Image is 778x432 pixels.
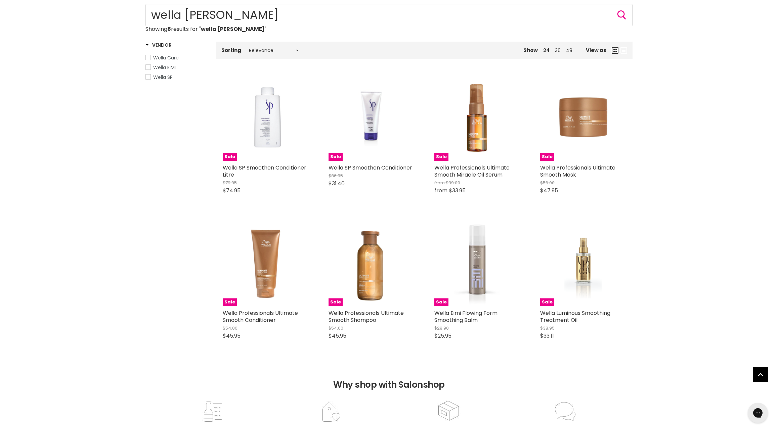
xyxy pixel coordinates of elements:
img: Wella Eimi Flowing Form Smoothing Balm [434,221,520,306]
a: Wella SP Smoothen Conditioner [329,164,412,172]
iframe: Gorgias live chat messenger [744,400,771,425]
span: from [434,180,445,186]
a: Wella Luminous Smoothing Treatment OilSale [540,221,626,306]
img: Wella Luminous Smoothing Treatment Oil [555,221,611,306]
span: $56.00 [540,180,555,186]
span: Sale [434,153,448,161]
img: Wella Professionals Ultimate Smooth Miracle Oil Serum [434,75,520,161]
a: Wella Professionals Ultimate Smooth Conditioner [223,309,298,324]
span: $33.11 [540,332,554,340]
a: Wella Luminous Smoothing Treatment Oil [540,309,610,324]
span: $45.95 [329,332,346,340]
input: Search [145,4,633,26]
a: Wella Professionals Ultimate Smooth ShampooSale [329,221,414,306]
span: Sale [223,153,237,161]
img: Wella Professionals Ultimate Smooth Shampoo [329,221,414,306]
a: Wella SP [145,74,208,81]
a: 48 [566,47,572,54]
span: $54.00 [329,325,343,331]
a: Wella Eimi Flowing Form Smoothing BalmSale [434,221,520,306]
span: Show [523,47,538,54]
a: Wella Professionals Ultimate Smooth MaskSale [540,75,626,161]
span: Sale [540,298,554,306]
span: $38.95 [540,325,555,331]
strong: wella [PERSON_NAME] [201,25,265,33]
span: $74.95 [223,187,241,194]
a: Back to top [753,367,768,382]
h2: Why shop with Salonshop [3,353,775,400]
span: View as [586,47,606,53]
span: Sale [329,153,343,161]
a: 36 [555,47,561,54]
span: Sale [540,153,554,161]
a: Wella Professionals Ultimate Smooth Miracle Oil SerumSale [434,75,520,161]
a: 24 [543,47,550,54]
span: Wella Care [153,54,179,61]
a: Wella Professionals Ultimate Smooth ConditionerSale [223,221,308,306]
span: Sale [434,298,448,306]
span: Wella SP [153,74,173,81]
span: $39.00 [446,180,460,186]
span: $36.95 [329,173,343,179]
a: Wella SP Smoothen Conditioner LitreSale [223,75,308,161]
span: $33.95 [449,187,466,194]
a: Wella SP Smoothen Conditioner Litre [223,164,306,179]
span: $47.95 [540,187,558,194]
span: $45.95 [223,332,241,340]
img: Wella Professionals Ultimate Smooth Conditioner [223,221,308,306]
span: $31.40 [329,180,345,187]
span: Back to top [753,367,768,385]
strong: 8 [167,25,171,33]
label: Sorting [221,47,241,53]
span: $79.95 [223,180,237,186]
span: Sale [329,298,343,306]
img: Wella SP Smoothen Conditioner [343,75,400,161]
h3: Vendor [145,42,171,48]
form: Product [145,4,633,26]
span: $29.90 [434,325,449,331]
button: Search [616,10,627,20]
span: Sale [223,298,237,306]
a: Wella Professionals Ultimate Smooth Miracle Oil Serum [434,164,510,179]
a: Wella Care [145,54,208,61]
a: Wella Professionals Ultimate Smooth Mask [540,164,615,179]
span: $54.00 [223,325,237,331]
a: Wella Professionals Ultimate Smooth Shampoo [329,309,404,324]
a: Wella SP Smoothen ConditionerSale [329,75,414,161]
span: $25.95 [434,332,451,340]
img: Wella Professionals Ultimate Smooth Mask [540,75,626,161]
a: Wella Eimi Flowing Form Smoothing Balm [434,309,498,324]
span: from [434,187,447,194]
span: Wella EIMI [153,64,176,71]
img: Wella SP Smoothen Conditioner Litre [223,76,308,160]
p: Showing results for " " [145,26,633,32]
a: Wella EIMI [145,64,208,71]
